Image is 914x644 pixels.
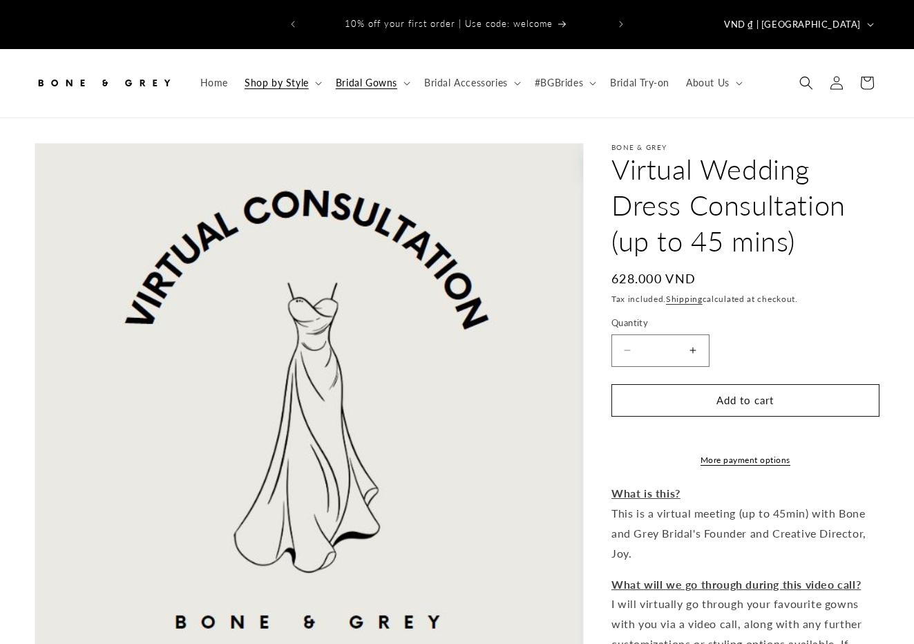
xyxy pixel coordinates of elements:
[611,316,879,330] label: Quantity
[602,68,678,97] a: Bridal Try-on
[192,68,236,97] a: Home
[236,68,327,97] summary: Shop by Style
[611,486,680,500] span: What is this?
[611,151,879,259] h1: Virtual Wedding Dress Consultation (up to 45 mins)
[416,68,526,97] summary: Bridal Accessories
[526,68,602,97] summary: #BGBrides
[35,68,173,98] img: Bone and Grey Bridal
[611,506,866,560] span: This is a virtual meeting (up to 45min) with Bone and Grey Bridal's Founder and Creative Director...
[200,77,228,89] span: Home
[424,77,508,89] span: Bridal Accessories
[611,292,879,306] div: Tax included. calculated at checkout.
[606,11,636,37] button: Next announcement
[611,143,879,151] p: Bone & Grey
[245,77,309,89] span: Shop by Style
[716,11,879,37] button: VND ₫ | [GEOGRAPHIC_DATA]
[611,384,879,417] button: Add to cart
[278,11,308,37] button: Previous announcement
[336,77,397,89] span: Bridal Gowns
[30,63,178,104] a: Bone and Grey Bridal
[678,68,748,97] summary: About Us
[611,454,879,466] a: More payment options
[327,68,416,97] summary: Bridal Gowns
[724,18,861,32] span: VND ₫ | [GEOGRAPHIC_DATA]
[610,77,669,89] span: Bridal Try-on
[611,578,861,591] span: What will we go through during this video call?
[686,77,730,89] span: About Us
[791,68,821,98] summary: Search
[535,77,583,89] span: #BGBrides
[611,269,696,288] span: 628.000 VND
[345,18,553,29] span: 10% off your first order | Use code: welcome
[666,294,703,304] a: Shipping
